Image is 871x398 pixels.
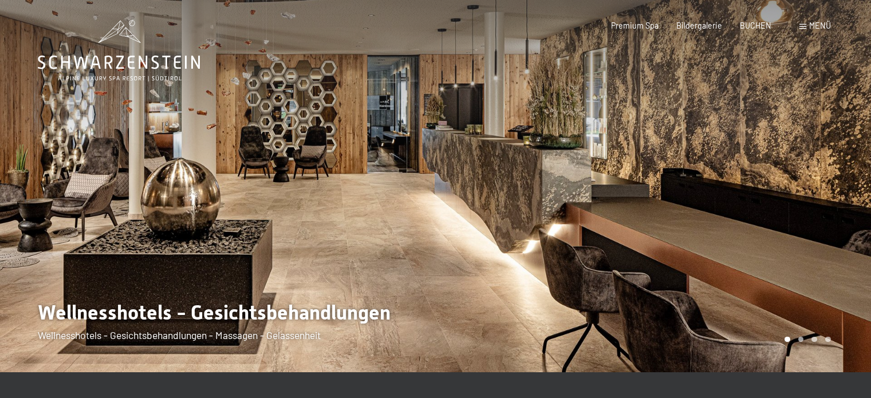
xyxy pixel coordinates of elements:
[809,21,831,30] span: Menü
[676,21,722,30] a: Bildergalerie
[825,337,831,342] div: Carousel Page 4
[785,337,790,342] div: Carousel Page 1 (Current Slide)
[811,337,817,342] div: Carousel Page 3
[611,21,659,30] a: Premium Spa
[798,337,804,342] div: Carousel Page 2
[740,21,771,30] a: BUCHEN
[781,337,831,342] div: Carousel Pagination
